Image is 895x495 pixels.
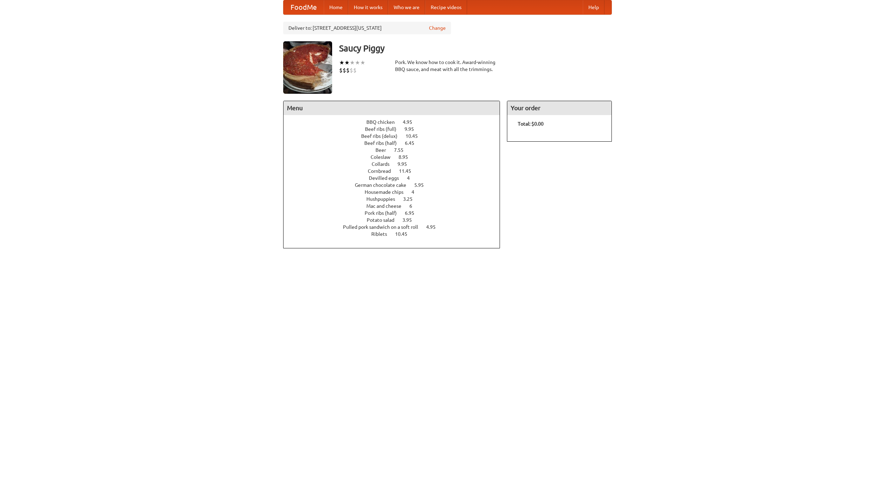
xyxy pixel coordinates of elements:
a: Pulled pork sandwich on a soft roll 4.95 [343,224,449,230]
li: $ [353,66,357,74]
a: Help [583,0,604,14]
span: BBQ chicken [366,119,402,125]
a: Change [429,24,446,31]
span: Potato salad [367,217,401,223]
span: Devilled eggs [369,175,406,181]
li: ★ [355,59,360,66]
a: Potato salad 3.95 [367,217,425,223]
span: 4.95 [426,224,443,230]
span: Beef ribs (delux) [361,133,404,139]
span: Beef ribs (half) [364,140,404,146]
a: German chocolate cake 5.95 [355,182,437,188]
a: Hushpuppies 3.25 [366,196,425,202]
span: Riblets [371,231,394,237]
span: 8.95 [399,154,415,160]
span: 6 [409,203,419,209]
a: Beef ribs (full) 9.95 [365,126,427,132]
span: 6.95 [405,210,421,216]
span: 4.95 [403,119,419,125]
span: 4 [407,175,417,181]
span: 3.95 [402,217,419,223]
span: Beer [375,147,393,153]
a: Beef ribs (delux) 10.45 [361,133,431,139]
a: FoodMe [284,0,324,14]
div: Pork. We know how to cook it. Award-winning BBQ sauce, and meat with all the trimmings. [395,59,500,73]
a: Beef ribs (half) 6.45 [364,140,427,146]
a: Home [324,0,348,14]
a: Devilled eggs 4 [369,175,423,181]
span: 4 [411,189,421,195]
a: Housemade chips 4 [365,189,427,195]
div: Deliver to: [STREET_ADDRESS][US_STATE] [283,22,451,34]
span: Housemade chips [365,189,410,195]
a: Coleslaw 8.95 [371,154,421,160]
a: Riblets 10.45 [371,231,420,237]
span: Coleslaw [371,154,398,160]
span: 5.95 [414,182,431,188]
span: Pork ribs (half) [365,210,404,216]
img: angular.jpg [283,41,332,94]
a: Collards 9.95 [372,161,420,167]
span: 3.25 [403,196,420,202]
a: Cornbread 11.45 [368,168,424,174]
h4: Your order [507,101,611,115]
li: $ [346,66,350,74]
span: 10.45 [395,231,414,237]
li: $ [339,66,343,74]
a: Who we are [388,0,425,14]
span: 11.45 [399,168,418,174]
a: Pork ribs (half) 6.95 [365,210,427,216]
li: ★ [339,59,344,66]
a: How it works [348,0,388,14]
span: 7.55 [394,147,410,153]
span: Cornbread [368,168,398,174]
li: ★ [360,59,365,66]
a: BBQ chicken 4.95 [366,119,425,125]
span: Beef ribs (full) [365,126,403,132]
h3: Saucy Piggy [339,41,612,55]
span: German chocolate cake [355,182,413,188]
span: Pulled pork sandwich on a soft roll [343,224,425,230]
li: ★ [344,59,350,66]
b: Total: $0.00 [518,121,544,127]
span: 9.95 [404,126,421,132]
a: Beer 7.55 [375,147,416,153]
span: 6.45 [405,140,421,146]
li: ★ [350,59,355,66]
li: $ [343,66,346,74]
span: 9.95 [398,161,414,167]
span: Hushpuppies [366,196,402,202]
span: Collards [372,161,396,167]
a: Mac and cheese 6 [366,203,425,209]
span: Mac and cheese [366,203,408,209]
h4: Menu [284,101,500,115]
a: Recipe videos [425,0,467,14]
li: $ [350,66,353,74]
span: 10.45 [406,133,425,139]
